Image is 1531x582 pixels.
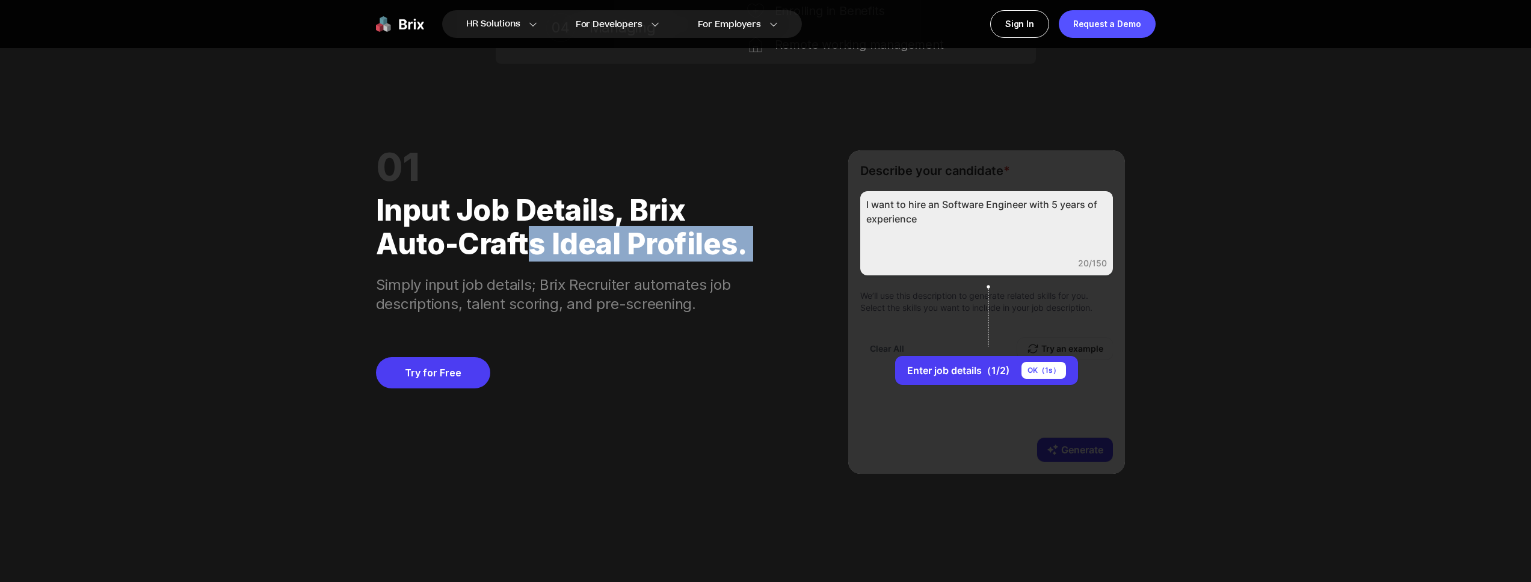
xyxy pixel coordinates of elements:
a: Request a Demo [1059,10,1156,38]
div: Remote working management [775,35,985,54]
div: 01 [376,150,758,184]
span: HR Solutions [466,14,520,34]
div: OK（ 1 s） [1021,362,1066,379]
span: For Developers [576,18,642,31]
div: I want to hire an Software Engineer with 5 years of experience [860,191,1113,275]
div: Input job details, Brix auto-crafts ideal profiles. [376,184,758,261]
div: Simply input job details; Brix Recruiter automates job descriptions, talent scoring, and pre-scre... [376,261,758,314]
a: Sign In [990,10,1049,38]
a: Try for Free [376,357,490,388]
span: For Employers [698,18,761,31]
button: Enter job details（1/2)OK（1s） [895,356,1078,385]
div: 20/150 [1078,257,1107,269]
